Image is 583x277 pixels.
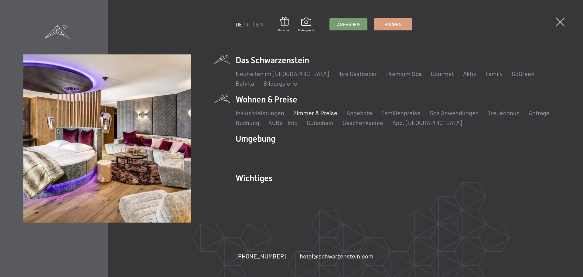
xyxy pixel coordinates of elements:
[256,21,263,28] a: EN
[392,119,462,126] a: App. [GEOGRAPHIC_DATA]
[236,70,329,77] a: Neuheiten im [GEOGRAPHIC_DATA]
[486,70,503,77] a: Family
[236,21,242,28] a: DE
[268,119,298,126] a: AGBs - Info
[430,109,479,116] a: Spa Anwendungen
[381,109,421,116] a: Familienpreise
[278,17,291,32] a: Gutschein
[463,70,476,77] a: Aktiv
[512,70,534,77] a: GoGreen
[343,119,383,126] a: Geschenksidee
[298,28,314,32] span: Bildergalerie
[384,21,402,28] span: Buchen
[293,109,337,116] a: Zimmer & Preise
[236,119,259,126] a: Buchung
[307,119,333,126] a: Gutschein
[278,28,291,32] span: Gutschein
[300,252,373,260] a: hotel@schwarzenstein.com
[431,70,454,77] a: Gourmet
[529,109,550,116] a: Anfrage
[488,109,520,116] a: Treuebonus
[346,109,372,116] a: Angebote
[236,109,284,116] a: Inklusivleistungen
[236,80,254,87] a: Belvita
[386,70,422,77] a: Premium Spa
[338,70,377,77] a: Ihre Gastgeber
[236,252,286,260] a: [PHONE_NUMBER]
[330,19,367,30] a: Anfragen
[247,21,251,28] a: IT
[337,21,360,28] span: Anfragen
[236,252,286,260] span: [PHONE_NUMBER]
[298,18,314,32] a: Bildergalerie
[374,19,412,30] a: Buchen
[263,80,297,87] a: Bildergalerie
